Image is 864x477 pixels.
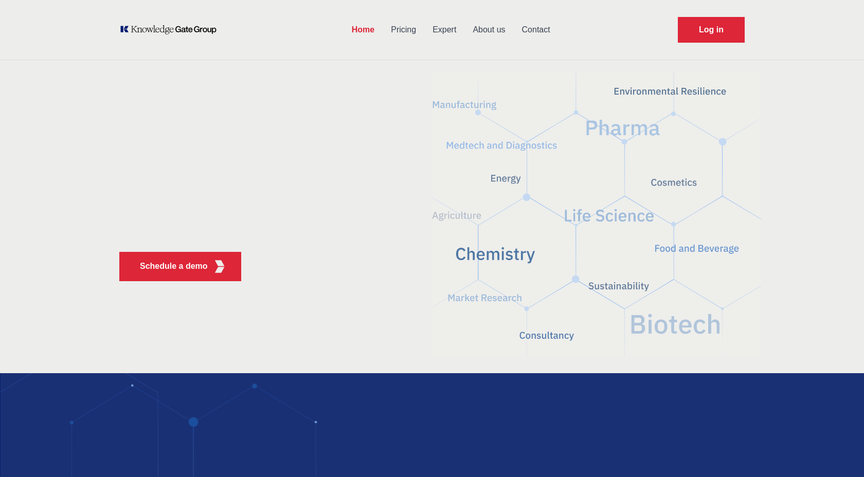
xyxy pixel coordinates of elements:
a: KOL Knowledge Platform: Talk to Key External Experts (KEE) [119,25,224,35]
a: Expert [424,16,464,43]
a: Home [344,16,383,43]
img: KGG Fifth Element RED [432,67,761,363]
a: Pricing [383,16,424,43]
a: About us [464,16,513,43]
img: KGG Fifth Element RED [213,260,226,273]
p: Schedule a demo [140,260,208,272]
button: Schedule a demoKGG Fifth Element RED [119,252,241,281]
a: Contact [514,16,559,43]
a: Request Demo [678,17,745,43]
